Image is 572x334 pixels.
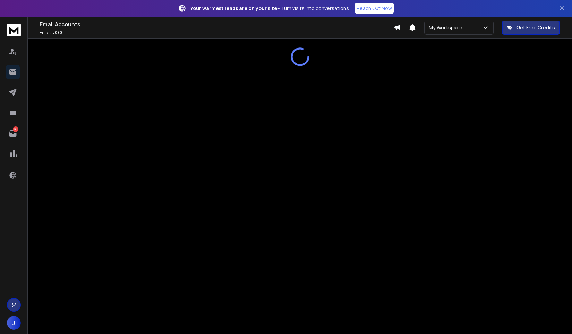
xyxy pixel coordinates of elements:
span: 0 / 0 [55,29,62,35]
button: J [7,316,21,330]
a: Reach Out Now [355,3,394,14]
h1: Email Accounts [40,20,394,28]
p: Emails : [40,30,394,35]
button: Get Free Credits [502,21,560,35]
p: 91 [13,126,18,132]
a: 91 [6,126,20,140]
p: – Turn visits into conversations [190,5,349,12]
img: logo [7,24,21,36]
strong: Your warmest leads are on your site [190,5,277,11]
p: Reach Out Now [357,5,392,12]
p: Get Free Credits [516,24,555,31]
p: My Workspace [429,24,465,31]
